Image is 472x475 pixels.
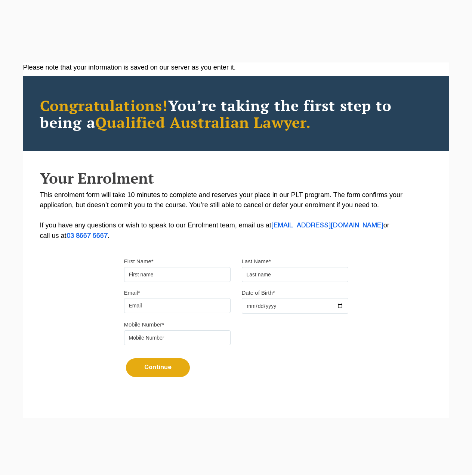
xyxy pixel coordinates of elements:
[23,62,449,73] div: Please note that your information is saved on our server as you enter it.
[242,267,348,282] input: Last name
[124,289,140,297] label: Email*
[124,298,231,313] input: Email
[124,321,164,328] label: Mobile Number*
[124,330,231,345] input: Mobile Number
[124,258,154,265] label: First Name*
[242,289,275,297] label: Date of Birth*
[242,258,271,265] label: Last Name*
[40,95,168,115] span: Congratulations!
[271,223,383,229] a: [EMAIL_ADDRESS][DOMAIN_NAME]
[126,358,190,377] button: Continue
[40,170,432,186] h2: Your Enrolment
[40,97,432,131] h2: You’re taking the first step to being a
[95,112,311,132] span: Qualified Australian Lawyer.
[67,233,108,239] a: 03 8667 5667
[40,190,432,241] p: This enrolment form will take 10 minutes to complete and reserves your place in our PLT program. ...
[124,267,231,282] input: First name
